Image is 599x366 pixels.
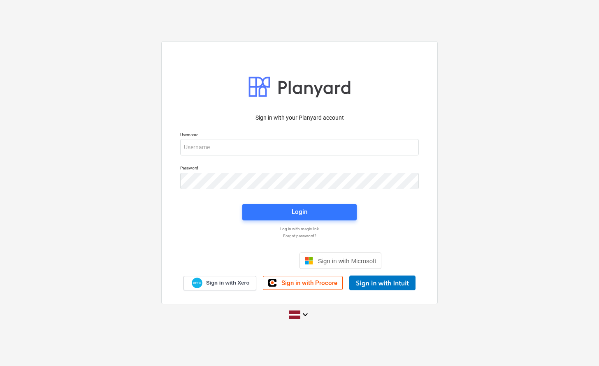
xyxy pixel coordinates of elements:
[192,278,202,289] img: Xero logo
[180,165,419,172] p: Password
[214,252,297,270] iframe: Sign in with Google Button
[263,276,343,290] a: Sign in with Procore
[305,257,313,265] img: Microsoft logo
[176,226,423,232] a: Log in with magic link
[180,139,419,155] input: Username
[180,132,419,139] p: Username
[318,257,376,264] span: Sign in with Microsoft
[292,206,307,217] div: Login
[300,310,310,320] i: keyboard_arrow_down
[183,276,257,290] a: Sign in with Xero
[180,114,419,122] p: Sign in with your Planyard account
[176,233,423,239] a: Forgot password?
[242,204,357,220] button: Login
[281,279,337,287] span: Sign in with Procore
[206,279,249,287] span: Sign in with Xero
